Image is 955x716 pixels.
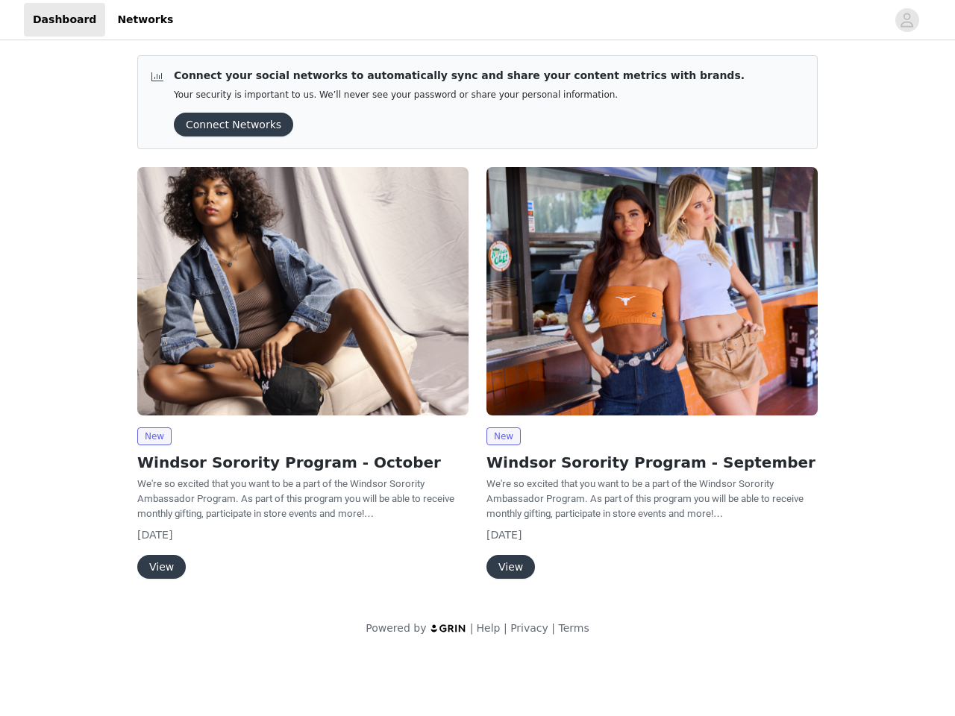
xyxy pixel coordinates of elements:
[137,562,186,573] a: View
[470,622,474,634] span: |
[108,3,182,37] a: Networks
[510,622,548,634] a: Privacy
[366,622,426,634] span: Powered by
[137,529,172,541] span: [DATE]
[486,167,818,415] img: Windsor
[486,562,535,573] a: View
[430,624,467,633] img: logo
[504,622,507,634] span: |
[24,3,105,37] a: Dashboard
[551,622,555,634] span: |
[137,167,469,415] img: Windsor
[137,478,454,519] span: We're so excited that you want to be a part of the Windsor Sorority Ambassador Program. As part o...
[486,529,522,541] span: [DATE]
[486,478,804,519] span: We're so excited that you want to be a part of the Windsor Sorority Ambassador Program. As part o...
[174,89,745,101] p: Your security is important to us. We’ll never see your password or share your personal information.
[174,68,745,84] p: Connect your social networks to automatically sync and share your content metrics with brands.
[137,555,186,579] button: View
[486,427,521,445] span: New
[486,555,535,579] button: View
[137,427,172,445] span: New
[477,622,501,634] a: Help
[137,451,469,474] h2: Windsor Sorority Program - October
[486,451,818,474] h2: Windsor Sorority Program - September
[174,113,293,136] button: Connect Networks
[900,8,914,32] div: avatar
[558,622,589,634] a: Terms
